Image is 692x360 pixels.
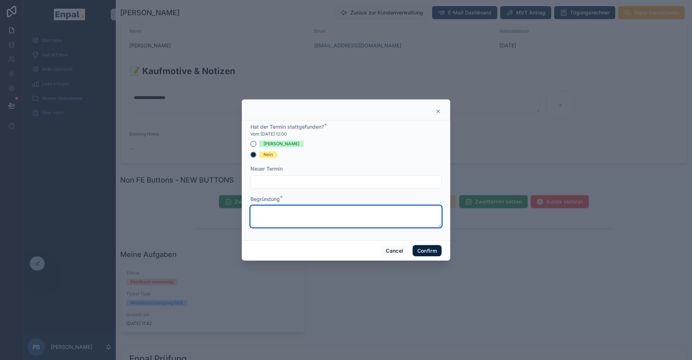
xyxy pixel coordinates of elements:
button: Cancel [381,245,408,257]
button: Confirm [413,245,442,257]
span: Begründung [250,196,280,202]
div: Nein [263,151,273,158]
span: Vom [DATE] 12:00 [250,131,287,137]
div: [PERSON_NAME] [263,141,299,147]
span: Neuer Termin [250,166,283,172]
span: Hat der Termin stattgefunden? [250,124,324,130]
